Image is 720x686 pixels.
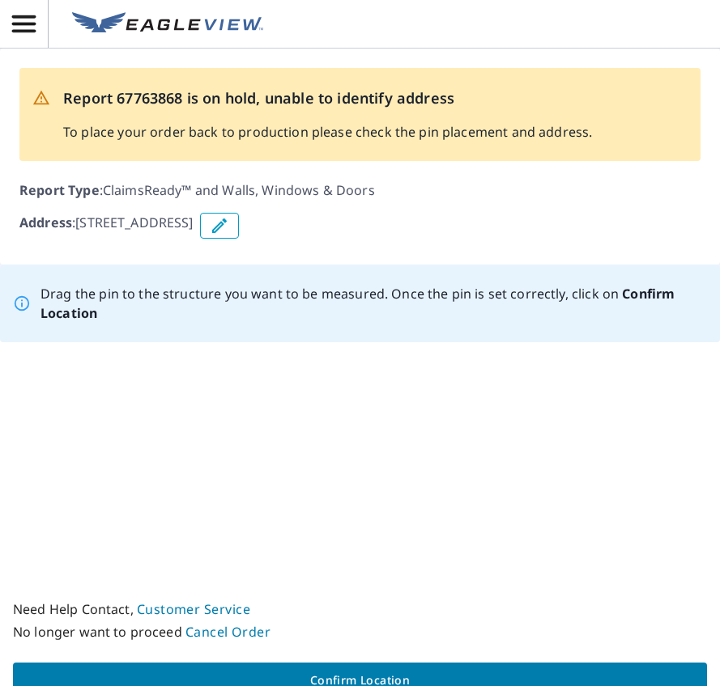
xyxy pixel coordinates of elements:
p: No longer want to proceed [13,620,707,643]
p: Report 67763868 is on hold, unable to identify address [63,87,592,109]
b: Address [19,214,72,231]
a: EV Logo [62,2,273,46]
button: Cancel Order [185,620,271,643]
p: To place your order back to production please check the pin placement and address. [63,122,592,142]
p: Need Help Contact, [13,598,707,620]
img: EV Logo [72,12,263,36]
p: : [STREET_ADDRESS] [19,213,194,239]
p: Drag the pin to the structure you want to be measured. Once the pin is set correctly, click on [40,284,707,323]
b: Report Type [19,181,100,199]
p: : ClaimsReady™ and Walls, Windows & Doors [19,180,701,200]
button: Customer Service [137,598,250,620]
